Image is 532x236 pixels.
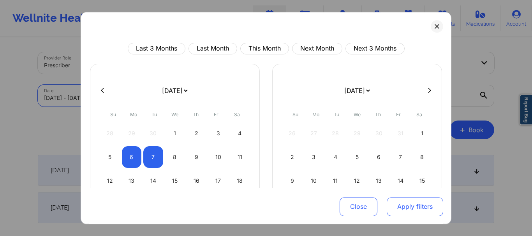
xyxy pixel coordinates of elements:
div: Mon Oct 13 2025 [122,170,142,191]
div: Tue Nov 04 2025 [326,146,345,168]
div: Sun Oct 05 2025 [100,146,120,168]
abbr: Friday [396,111,401,117]
div: Sun Nov 09 2025 [282,170,302,191]
abbr: Thursday [375,111,381,117]
div: Sat Nov 15 2025 [412,170,432,191]
div: Sat Oct 11 2025 [230,146,250,168]
abbr: Tuesday [151,111,157,117]
button: Apply filters [387,198,443,216]
div: Fri Oct 10 2025 [208,146,228,168]
div: Mon Oct 06 2025 [122,146,142,168]
div: Thu Oct 02 2025 [187,122,206,144]
div: Thu Oct 09 2025 [187,146,206,168]
div: Sat Oct 18 2025 [230,170,250,191]
abbr: Wednesday [171,111,178,117]
abbr: Wednesday [354,111,361,117]
div: Fri Nov 07 2025 [391,146,410,168]
div: Wed Nov 05 2025 [347,146,367,168]
div: Fri Oct 17 2025 [208,170,228,191]
abbr: Thursday [193,111,199,117]
div: Sun Oct 12 2025 [100,170,120,191]
div: Thu Nov 06 2025 [369,146,389,168]
div: Mon Nov 03 2025 [304,146,324,168]
div: Thu Nov 13 2025 [369,170,389,191]
div: Wed Nov 12 2025 [347,170,367,191]
abbr: Sunday [292,111,298,117]
div: Tue Nov 11 2025 [326,170,345,191]
div: Wed Oct 01 2025 [165,122,185,144]
button: Next 3 Months [345,42,405,54]
div: Fri Oct 03 2025 [208,122,228,144]
div: Wed Oct 15 2025 [165,170,185,191]
div: Sat Nov 08 2025 [412,146,432,168]
div: Fri Nov 14 2025 [391,170,410,191]
abbr: Saturday [416,111,422,117]
button: This Month [240,42,289,54]
div: Sun Nov 02 2025 [282,146,302,168]
div: Sat Nov 01 2025 [412,122,432,144]
abbr: Saturday [234,111,240,117]
div: Mon Nov 10 2025 [304,170,324,191]
div: Tue Oct 07 2025 [143,146,163,168]
div: Wed Oct 08 2025 [165,146,185,168]
button: Last Month [188,42,237,54]
div: Sat Oct 04 2025 [230,122,250,144]
button: Last 3 Months [128,42,185,54]
div: Tue Oct 14 2025 [143,170,163,191]
div: Thu Oct 16 2025 [187,170,206,191]
abbr: Sunday [110,111,116,117]
button: Close [340,198,377,216]
abbr: Tuesday [334,111,339,117]
abbr: Monday [312,111,319,117]
abbr: Monday [130,111,137,117]
button: Next Month [292,42,342,54]
abbr: Friday [214,111,218,117]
